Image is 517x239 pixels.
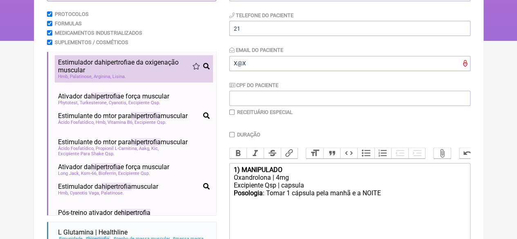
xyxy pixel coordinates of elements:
span: Ativador da e força muscular [58,92,169,100]
span: L Glutamina | Healthline [58,228,128,236]
span: Excipiente Para Shake Qsp [58,151,114,156]
label: Formulas [55,20,82,27]
label: Receituário Especial [237,109,293,115]
button: Numbers [374,148,392,159]
span: hipertrofia [91,92,121,100]
span: Phytotest [58,100,78,105]
button: Strikethrough [264,148,281,159]
span: hipertrofia [131,112,161,120]
span: Ativador da e força muscular [58,163,169,171]
span: Aakg [139,146,150,151]
span: Estimulante do mtor para muscular [58,138,188,146]
div: Oxandrolona | 4mg [233,174,466,181]
button: Bullets [357,148,374,159]
button: Undo [459,148,477,159]
span: Turkesterone [80,100,107,105]
span: Propionil L-Carnitina [96,146,138,151]
span: Estimulador da muscular [58,183,158,190]
span: Hmb [58,74,69,79]
span: Ksm-66 [81,171,97,176]
div: : Tomar 1 cápsula pela manhã e a NOITE ㅤ [233,189,466,205]
span: Estimulante do mtor para muscular [58,112,188,120]
span: Excipiente Qsp [118,171,150,176]
button: Increase Level [408,148,425,159]
span: Hmb [96,120,106,125]
span: Palatinose [70,74,92,79]
button: Bold [230,148,247,159]
span: hipertrofia [131,138,161,146]
span: Ácido Fosfatídico [58,146,94,151]
span: Kic [151,146,159,151]
label: Medicamentos Industrializados [55,30,142,36]
span: Vitamina B6 [107,120,133,125]
label: CPF do Paciente [229,82,278,88]
span: Estimulador da e da oxigenação muscular [58,58,192,74]
span: Excipiente Qsp [134,120,166,125]
label: Protocolos [55,11,89,17]
span: Bioferrin [98,171,117,176]
label: Email do Paciente [229,47,283,53]
span: hipertrofia [102,183,131,190]
span: hipertrofia [91,163,121,171]
span: Ácido Fosfatídico [58,120,94,125]
label: Suplementos / Cosméticos [55,39,128,45]
button: Decrease Level [391,148,408,159]
span: Excipiente Qsp [128,100,160,105]
button: Link [281,148,298,159]
span: Pós-treino ativador de [58,209,150,217]
button: Italic [246,148,264,159]
span: Palatinose [101,190,124,196]
span: Long Jack [58,171,80,176]
span: Cyanotis [109,100,127,105]
span: hipertrofia [121,209,150,217]
span: Lisina [112,74,126,79]
strong: Posologia [233,189,262,197]
button: Attach Files [434,148,451,159]
div: Excipiente Qsp | capsula [233,181,466,189]
span: hipertrofia [102,58,131,66]
button: Code [340,148,357,159]
span: Cyanotis Vaga [70,190,100,196]
label: Telefone do Paciente [229,12,293,18]
button: Quote [323,148,340,159]
span: Hmb [58,190,69,196]
strong: 1) MANIPULADO [233,166,282,174]
span: Arginina [94,74,111,79]
button: Heading [306,148,323,159]
label: Duração [237,132,260,138]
